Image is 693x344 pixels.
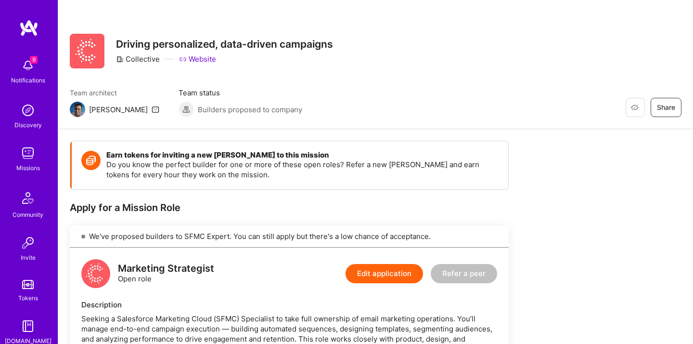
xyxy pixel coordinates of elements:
div: Marketing Strategist [118,264,214,274]
p: Do you know the perfect builder for one or more of these open roles? Refer a new [PERSON_NAME] an... [106,159,499,180]
button: Edit application [346,264,423,283]
div: Invite [21,252,36,263]
div: [PERSON_NAME] [89,105,148,115]
div: We've proposed builders to SFMC Expert. You can still apply but there's a low chance of acceptance. [70,225,509,248]
span: Team architect [70,88,159,98]
img: Invite [18,233,38,252]
span: Share [657,103,675,112]
span: Team status [179,88,302,98]
div: Collective [116,54,160,64]
img: teamwork [18,144,38,163]
div: Discovery [14,120,42,130]
img: logo [19,19,38,37]
img: Token icon [81,151,101,170]
img: Company Logo [70,34,104,68]
div: Apply for a Mission Role [70,201,509,214]
button: Refer a peer [431,264,497,283]
div: Missions [16,163,40,173]
i: icon EyeClosed [631,104,639,111]
img: bell [18,56,38,75]
div: Description [81,300,497,310]
div: Community [13,210,43,220]
h3: Driving personalized, data-driven campaigns [116,38,333,50]
img: tokens [22,280,34,289]
span: Builders proposed to company [198,105,302,115]
i: icon CompanyGray [116,55,124,63]
i: icon Mail [152,106,159,113]
img: discovery [18,101,38,120]
span: 9 [30,56,38,64]
img: Builders proposed to company [179,102,194,117]
button: Share [651,98,681,117]
img: Community [16,186,39,210]
div: Open role [118,264,214,284]
img: logo [81,259,110,288]
h4: Earn tokens for inviting a new [PERSON_NAME] to this mission [106,151,499,159]
div: Tokens [18,293,38,303]
div: Notifications [11,75,45,85]
a: Website [179,54,216,64]
img: Team Architect [70,102,85,117]
img: guide book [18,317,38,336]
